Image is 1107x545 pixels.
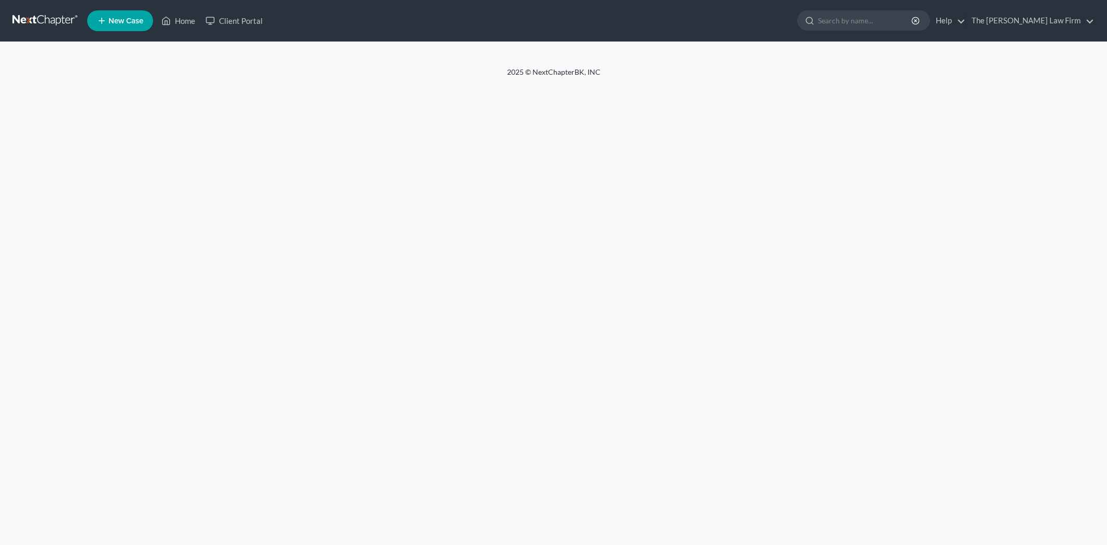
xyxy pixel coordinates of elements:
input: Search by name... [818,11,913,30]
a: The [PERSON_NAME] Law Firm [966,11,1094,30]
a: Home [156,11,200,30]
a: Client Portal [200,11,268,30]
div: 2025 © NextChapterBK, INC [258,67,850,86]
span: New Case [108,17,143,25]
a: Help [931,11,965,30]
